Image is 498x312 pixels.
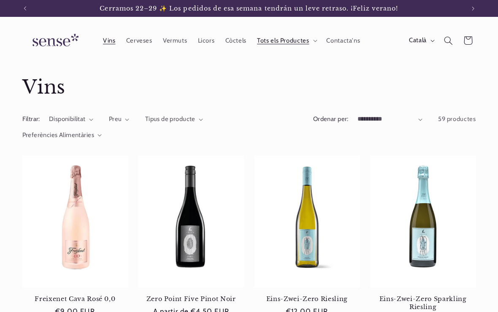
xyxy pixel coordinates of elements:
a: Vins [97,31,121,50]
summary: Tipus de producte (0 seleccionat) [145,115,203,124]
summary: Preferències Alimentàries (0 seleccionat) [22,131,102,140]
span: Català [409,36,427,45]
span: Licors [198,37,215,45]
label: Ordenar per: [313,115,349,123]
h2: Filtrar: [22,115,40,124]
a: Freixenet Cava Rosé 0,0 [22,295,128,303]
summary: Disponibilitat (0 seleccionat) [49,115,93,124]
span: Tots els Productes [257,37,309,45]
a: Eins-Zwei-Zero Sparkling Riesling [370,295,476,311]
a: Zero Point Five Pinot Noir [138,295,244,303]
span: Cerramos 22–29 ✨ Los pedidos de esa semana tendrán un leve retraso. ¡Feliz verano! [100,5,398,12]
a: Eins-Zwei-Zero Riesling [254,295,360,303]
a: Sense [19,25,89,56]
span: Vermuts [163,37,187,45]
span: Còctels [225,37,246,45]
summary: Preu [109,115,130,124]
span: Vins [103,37,116,45]
a: Còctels [220,31,252,50]
a: Licors [192,31,220,50]
img: Sense [22,29,86,53]
summary: Cerca [438,31,458,50]
span: 59 productes [438,115,476,123]
span: Contacta'ns [326,37,360,45]
summary: Tots els Productes [252,31,321,50]
span: Cerveses [126,37,152,45]
a: Vermuts [157,31,192,50]
a: Contacta'ns [321,31,365,50]
span: Preu [109,115,122,123]
h1: Vins [22,75,476,100]
button: Català [404,32,439,49]
span: Disponibilitat [49,115,86,123]
span: Tipus de producte [145,115,195,123]
span: Preferències Alimentàries [22,131,95,139]
a: Cerveses [121,31,157,50]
